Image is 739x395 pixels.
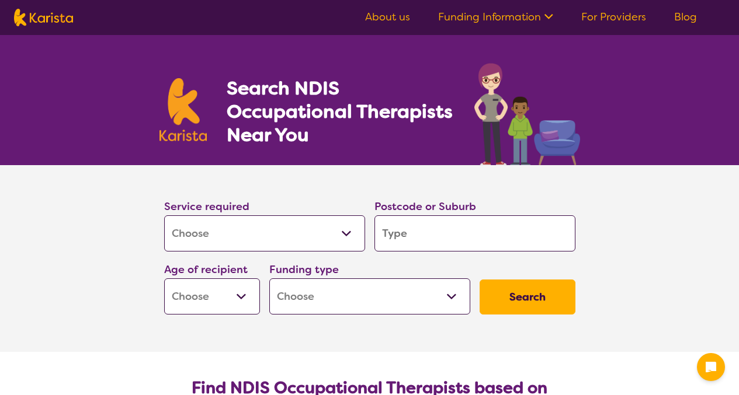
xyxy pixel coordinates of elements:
[365,10,410,24] a: About us
[159,78,207,141] img: Karista logo
[438,10,553,24] a: Funding Information
[227,76,454,146] h1: Search NDIS Occupational Therapists Near You
[474,63,580,165] img: occupational-therapy
[14,9,73,26] img: Karista logo
[480,279,575,314] button: Search
[374,200,476,214] label: Postcode or Suburb
[164,200,249,214] label: Service required
[164,263,248,277] label: Age of recipient
[581,10,646,24] a: For Providers
[374,215,575,251] input: Type
[269,263,339,277] label: Funding type
[674,10,697,24] a: Blog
